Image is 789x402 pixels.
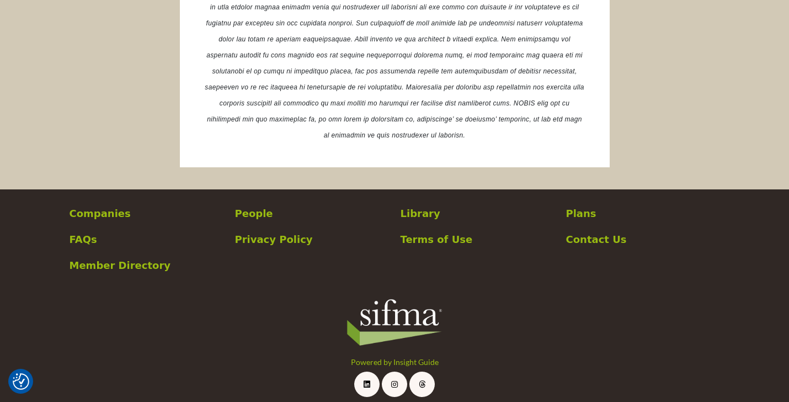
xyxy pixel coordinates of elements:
a: Powered by Insight Guide [351,357,439,367]
a: Companies [70,206,223,221]
a: Plans [566,206,720,221]
img: Revisit consent button [13,373,29,390]
a: People [235,206,389,221]
a: Threads Link [409,372,435,397]
a: Terms of Use [401,232,555,247]
a: FAQs [70,232,223,247]
a: Instagram Link [382,372,407,397]
a: Privacy Policy [235,232,389,247]
a: Contact Us [566,232,720,247]
a: Member Directory [70,258,223,273]
img: No Site Logo [345,295,444,350]
a: LinkedIn Link [354,372,380,397]
a: Library [401,206,555,221]
button: Consent Preferences [13,373,29,390]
